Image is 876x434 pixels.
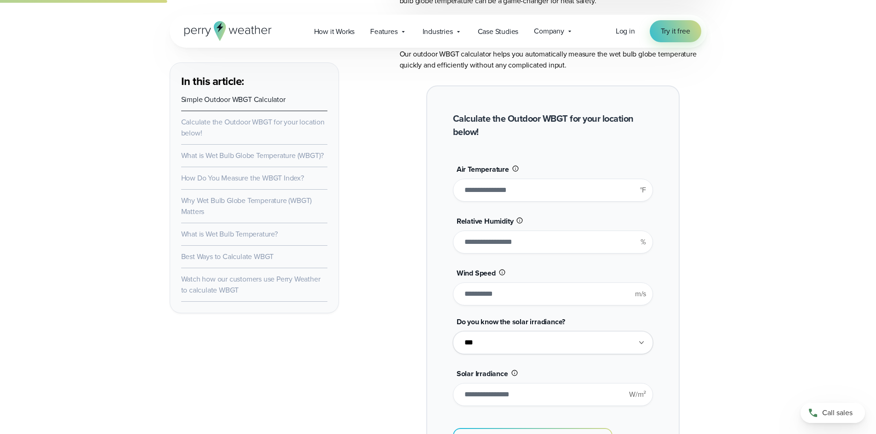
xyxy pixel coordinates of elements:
[478,26,519,37] span: Case Studies
[661,26,690,37] span: Try it free
[181,229,278,239] a: What is Wet Bulb Temperature?
[616,26,635,36] span: Log in
[457,268,496,278] span: Wind Speed
[457,164,509,175] span: Air Temperature
[453,112,653,139] h2: Calculate the Outdoor WBGT for your location below!
[181,173,304,183] a: How Do You Measure the WBGT Index?
[650,20,701,42] a: Try it free
[822,407,853,418] span: Call sales
[457,368,508,379] span: Solar Irradiance
[400,49,707,71] p: Our outdoor WBGT calculator helps you automatically measure the wet bulb globe temperature quickl...
[181,150,324,161] a: What is Wet Bulb Globe Temperature (WBGT)?
[616,26,635,37] a: Log in
[181,274,321,295] a: Watch how our customers use Perry Weather to calculate WBGT
[306,22,363,41] a: How it Works
[181,74,327,89] h3: In this article:
[534,26,564,37] span: Company
[457,316,565,327] span: Do you know the solar irradiance?
[181,251,274,262] a: Best Ways to Calculate WBGT
[181,117,325,138] a: Calculate the Outdoor WBGT for your location below!
[457,216,514,226] span: Relative Humidity
[181,94,286,105] a: Simple Outdoor WBGT Calculator
[470,22,527,41] a: Case Studies
[423,26,453,37] span: Industries
[314,26,355,37] span: How it Works
[181,195,312,217] a: Why Wet Bulb Globe Temperature (WBGT) Matters
[370,26,397,37] span: Features
[801,403,865,423] a: Call sales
